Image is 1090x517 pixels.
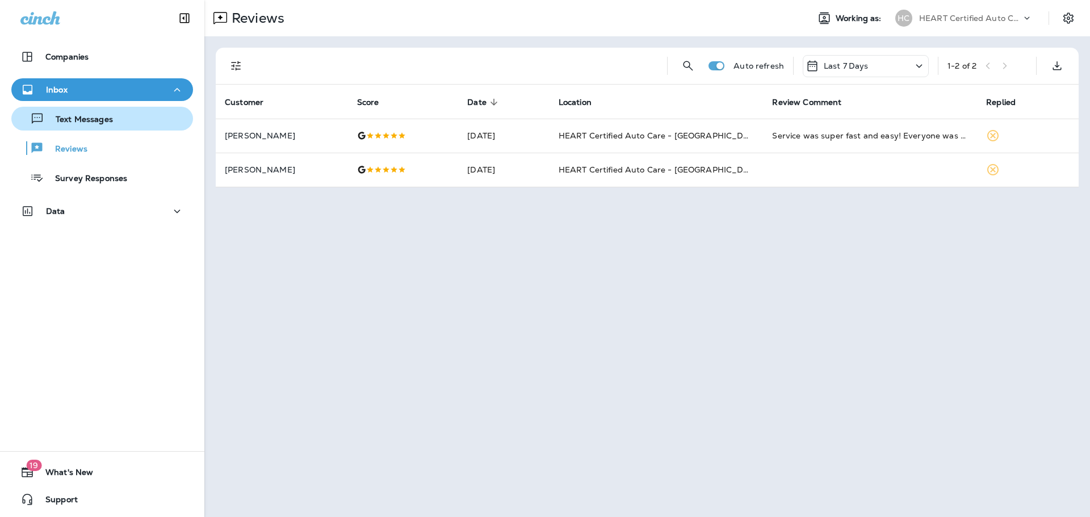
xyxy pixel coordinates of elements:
span: HEART Certified Auto Care - [GEOGRAPHIC_DATA] [559,131,762,141]
button: Support [11,488,193,511]
p: Last 7 Days [824,61,869,70]
td: [DATE] [458,119,549,153]
p: Companies [45,52,89,61]
span: 19 [26,460,41,471]
span: Location [559,98,592,107]
button: Inbox [11,78,193,101]
button: Export as CSV [1046,54,1068,77]
button: 19What's New [11,461,193,484]
p: [PERSON_NAME] [225,165,339,174]
div: 1 - 2 of 2 [948,61,976,70]
p: Reviews [227,10,284,27]
span: Replied [986,98,1016,107]
span: HEART Certified Auto Care - [GEOGRAPHIC_DATA] [559,165,762,175]
p: Text Messages [44,115,113,125]
span: Review Comment [772,98,841,107]
p: Data [46,207,65,216]
p: [PERSON_NAME] [225,131,339,140]
p: Reviews [44,144,87,155]
p: Survey Responses [44,174,127,184]
button: Data [11,200,193,222]
span: Support [34,495,78,508]
span: Date [467,98,487,107]
button: Text Messages [11,107,193,131]
span: Score [357,98,379,107]
button: Survey Responses [11,166,193,190]
div: Service was super fast and easy! Everyone was very friendly and accommodating. Will definitely be... [772,130,968,141]
button: Search Reviews [677,54,699,77]
span: Customer [225,98,263,107]
button: Settings [1058,8,1079,28]
p: Inbox [46,85,68,94]
span: Location [559,97,606,107]
p: Auto refresh [733,61,784,70]
button: Reviews [11,136,193,160]
td: [DATE] [458,153,549,187]
button: Companies [11,45,193,68]
p: HEART Certified Auto Care [919,14,1021,23]
div: HC [895,10,912,27]
span: Customer [225,97,278,107]
span: Working as: [836,14,884,23]
span: Date [467,97,501,107]
span: Score [357,97,394,107]
button: Collapse Sidebar [169,7,200,30]
span: What's New [34,468,93,481]
span: Review Comment [772,97,856,107]
button: Filters [225,54,248,77]
span: Replied [986,97,1030,107]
